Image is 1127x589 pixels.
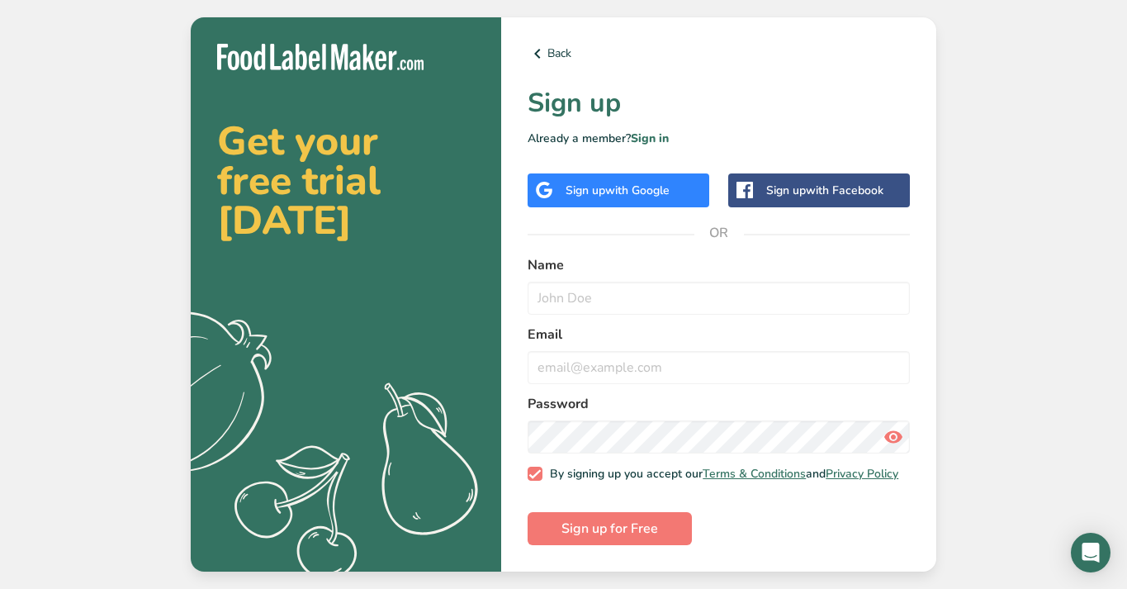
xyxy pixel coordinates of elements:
input: email@example.com [528,351,910,384]
a: Terms & Conditions [703,466,806,482]
h2: Get your free trial [DATE] [217,121,475,240]
div: Sign up [566,182,670,199]
label: Password [528,394,910,414]
a: Privacy Policy [826,466,898,482]
p: Already a member? [528,130,910,147]
button: Sign up for Free [528,512,692,545]
a: Sign in [631,131,669,146]
a: Back [528,44,910,64]
span: with Google [605,183,670,198]
label: Name [528,255,910,275]
span: Sign up for Free [561,519,658,539]
div: Sign up [766,182,883,199]
span: OR [694,208,744,258]
input: John Doe [528,282,910,315]
label: Email [528,325,910,344]
img: Food Label Maker [217,44,424,71]
span: By signing up you accept our and [542,467,899,482]
div: Open Intercom Messenger [1071,533,1110,572]
span: with Facebook [806,183,883,198]
h1: Sign up [528,83,910,123]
